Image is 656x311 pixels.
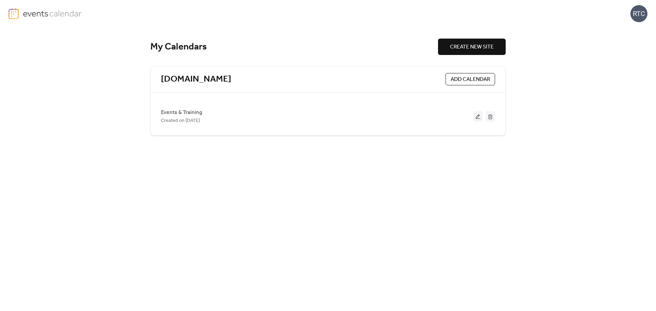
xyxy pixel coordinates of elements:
[446,73,495,85] button: ADD CALENDAR
[9,8,19,19] img: logo
[150,41,438,53] div: My Calendars
[450,43,494,51] span: CREATE NEW SITE
[161,117,200,125] span: Created on [DATE]
[161,74,231,85] a: [DOMAIN_NAME]
[161,111,202,114] a: Events & Training
[23,8,82,18] img: logo-type
[438,39,506,55] button: CREATE NEW SITE
[161,109,202,117] span: Events & Training
[630,5,647,22] div: RTC
[451,75,490,84] span: ADD CALENDAR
